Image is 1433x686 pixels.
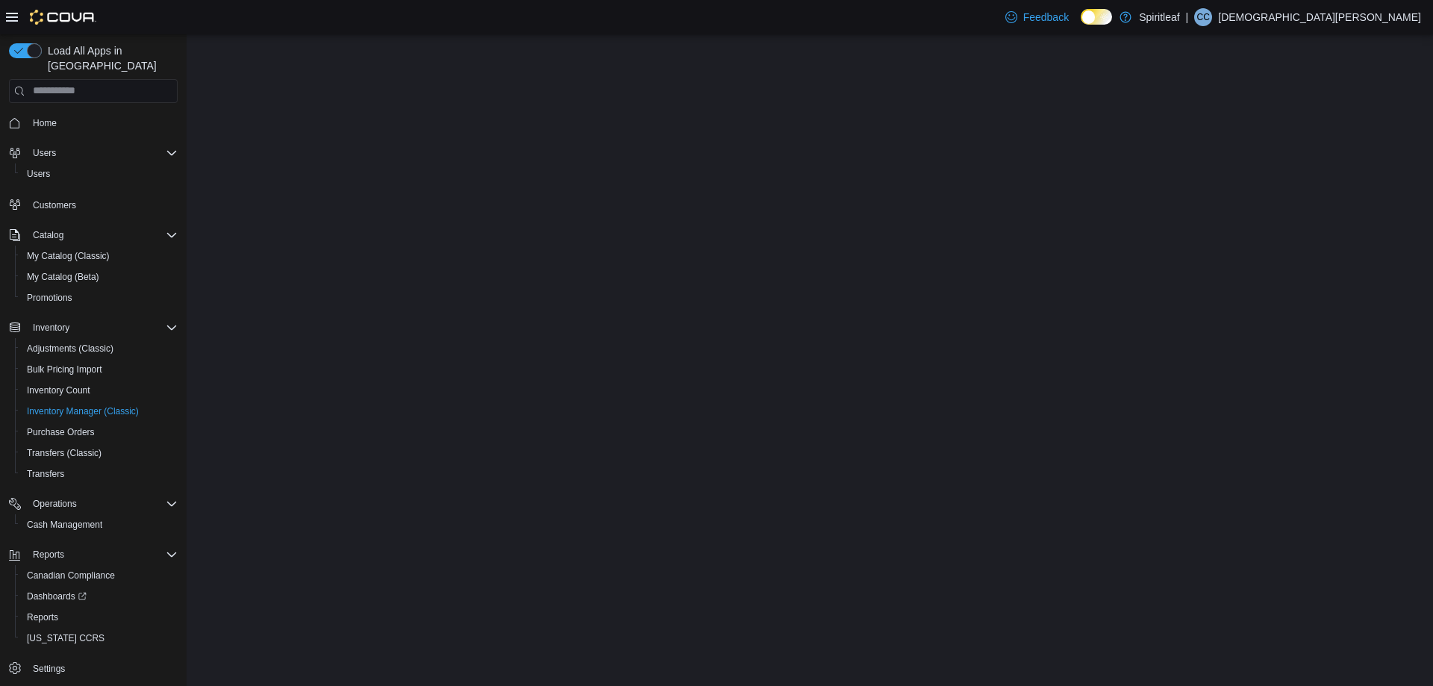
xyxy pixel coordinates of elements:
[27,570,115,581] span: Canadian Compliance
[21,247,116,265] a: My Catalog (Classic)
[21,165,178,183] span: Users
[21,629,110,647] a: [US_STATE] CCRS
[27,468,64,480] span: Transfers
[27,611,58,623] span: Reports
[15,380,184,401] button: Inventory Count
[27,343,113,355] span: Adjustments (Classic)
[21,608,178,626] span: Reports
[1023,10,1069,25] span: Feedback
[27,226,178,244] span: Catalog
[27,632,104,644] span: [US_STATE] CCRS
[21,165,56,183] a: Users
[27,495,83,513] button: Operations
[21,361,178,378] span: Bulk Pricing Import
[21,465,70,483] a: Transfers
[27,590,87,602] span: Dashboards
[27,660,71,678] a: Settings
[21,423,101,441] a: Purchase Orders
[27,168,50,180] span: Users
[1197,8,1210,26] span: CC
[27,144,62,162] button: Users
[21,444,107,462] a: Transfers (Classic)
[1194,8,1212,26] div: Christian C
[3,317,184,338] button: Inventory
[27,405,139,417] span: Inventory Manager (Classic)
[27,114,63,132] a: Home
[27,196,82,214] a: Customers
[15,514,184,535] button: Cash Management
[42,43,178,73] span: Load All Apps in [GEOGRAPHIC_DATA]
[21,402,145,420] a: Inventory Manager (Classic)
[21,465,178,483] span: Transfers
[21,289,178,307] span: Promotions
[21,381,96,399] a: Inventory Count
[27,659,178,678] span: Settings
[27,226,69,244] button: Catalog
[27,319,75,337] button: Inventory
[3,112,184,134] button: Home
[27,271,99,283] span: My Catalog (Beta)
[21,247,178,265] span: My Catalog (Classic)
[15,266,184,287] button: My Catalog (Beta)
[15,464,184,484] button: Transfers
[3,544,184,565] button: Reports
[15,163,184,184] button: Users
[21,567,121,584] a: Canadian Compliance
[30,10,96,25] img: Cova
[33,117,57,129] span: Home
[21,340,119,358] a: Adjustments (Classic)
[15,359,184,380] button: Bulk Pricing Import
[33,322,69,334] span: Inventory
[27,384,90,396] span: Inventory Count
[27,113,178,132] span: Home
[33,663,65,675] span: Settings
[21,289,78,307] a: Promotions
[1081,9,1112,25] input: Dark Mode
[15,607,184,628] button: Reports
[21,567,178,584] span: Canadian Compliance
[21,444,178,462] span: Transfers (Classic)
[15,401,184,422] button: Inventory Manager (Classic)
[21,516,108,534] a: Cash Management
[21,268,178,286] span: My Catalog (Beta)
[33,549,64,561] span: Reports
[33,498,77,510] span: Operations
[999,2,1075,32] a: Feedback
[21,402,178,420] span: Inventory Manager (Classic)
[27,426,95,438] span: Purchase Orders
[1218,8,1421,26] p: [DEMOGRAPHIC_DATA][PERSON_NAME]
[15,628,184,649] button: [US_STATE] CCRS
[21,423,178,441] span: Purchase Orders
[27,447,102,459] span: Transfers (Classic)
[21,587,93,605] a: Dashboards
[27,195,178,213] span: Customers
[21,629,178,647] span: Washington CCRS
[15,287,184,308] button: Promotions
[1186,8,1189,26] p: |
[27,144,178,162] span: Users
[27,364,102,375] span: Bulk Pricing Import
[21,340,178,358] span: Adjustments (Classic)
[27,319,178,337] span: Inventory
[27,495,178,513] span: Operations
[21,587,178,605] span: Dashboards
[3,658,184,679] button: Settings
[21,268,105,286] a: My Catalog (Beta)
[1139,8,1179,26] p: Spiritleaf
[3,193,184,215] button: Customers
[21,361,108,378] a: Bulk Pricing Import
[27,546,70,564] button: Reports
[3,225,184,246] button: Catalog
[15,443,184,464] button: Transfers (Classic)
[15,422,184,443] button: Purchase Orders
[33,147,56,159] span: Users
[33,199,76,211] span: Customers
[27,250,110,262] span: My Catalog (Classic)
[27,519,102,531] span: Cash Management
[21,381,178,399] span: Inventory Count
[27,292,72,304] span: Promotions
[21,608,64,626] a: Reports
[33,229,63,241] span: Catalog
[3,143,184,163] button: Users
